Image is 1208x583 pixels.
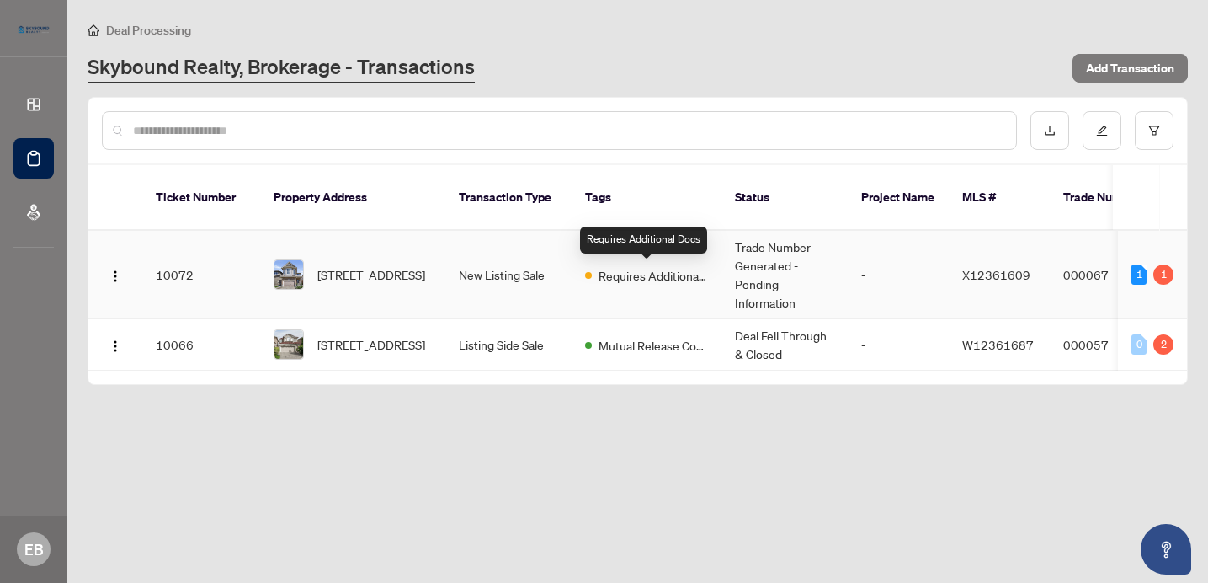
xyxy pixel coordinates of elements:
span: W12361687 [962,337,1034,352]
span: Requires Additional Docs [599,266,708,285]
button: Add Transaction [1072,54,1188,83]
th: Property Address [260,165,445,231]
span: Deal Processing [106,23,191,38]
th: Transaction Type [445,165,572,231]
button: edit [1083,111,1121,150]
td: - [848,231,949,319]
td: Deal Fell Through & Closed [721,319,848,371]
div: 2 [1153,334,1173,355]
td: 10072 [142,231,260,319]
th: MLS # [949,165,1050,231]
th: Project Name [848,165,949,231]
button: download [1030,111,1069,150]
img: thumbnail-img [274,260,303,289]
div: Requires Additional Docs [580,227,707,254]
img: thumbnail-img [274,330,303,359]
td: - [848,319,949,371]
td: 000057 [1050,319,1168,371]
span: download [1044,125,1056,136]
div: 1 [1131,265,1147,285]
th: Tags [572,165,721,231]
td: New Listing Sale [445,231,572,319]
span: EB [24,538,44,561]
span: edit [1096,125,1108,136]
td: 10066 [142,319,260,371]
button: filter [1135,111,1173,150]
button: Logo [102,261,129,288]
span: filter [1148,125,1160,136]
img: Logo [109,270,122,283]
span: home [88,24,99,36]
span: Add Transaction [1086,55,1174,82]
img: Logo [109,340,122,353]
button: Open asap [1141,524,1191,575]
button: Logo [102,331,129,358]
td: Trade Number Generated - Pending Information [721,231,848,319]
th: Ticket Number [142,165,260,231]
span: Mutual Release Completed [599,336,708,355]
a: Skybound Realty, Brokerage - Transactions [88,53,475,83]
span: X12361609 [962,267,1030,282]
th: Status [721,165,848,231]
span: [STREET_ADDRESS] [317,265,425,284]
th: Trade Number [1050,165,1168,231]
div: 1 [1153,265,1173,285]
img: logo [13,21,54,38]
td: 000067 [1050,231,1168,319]
div: 0 [1131,334,1147,355]
span: [STREET_ADDRESS] [317,335,425,354]
td: Listing Side Sale [445,319,572,371]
